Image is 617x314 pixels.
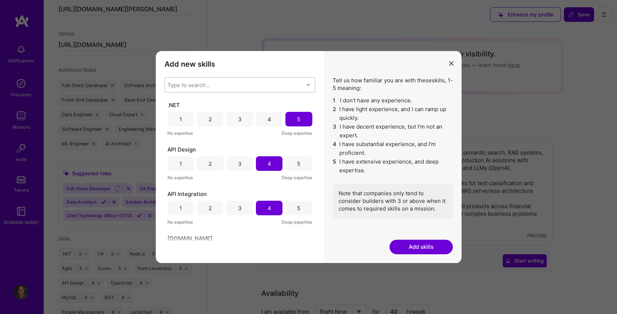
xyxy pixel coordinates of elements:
[179,160,182,168] div: 1
[167,101,180,109] span: .NET
[209,204,212,212] div: 2
[167,190,207,198] span: API Integration
[167,81,210,89] div: Type to search...
[297,160,300,168] div: 5
[156,51,462,263] div: modal
[449,61,454,66] i: icon Close
[306,83,310,87] i: icon Chevron
[238,160,242,168] div: 3
[297,204,300,212] div: 5
[179,115,182,123] div: 1
[167,146,196,153] span: API Design
[238,115,242,123] div: 3
[167,235,213,242] span: [DOMAIN_NAME]
[333,105,453,122] li: I have light experience, and I can ramp up quickly.
[209,160,212,168] div: 2
[167,174,193,181] span: No expertise
[179,204,182,212] div: 1
[282,174,312,181] span: Deep expertise
[282,218,312,226] span: Deep expertise
[333,122,453,140] li: I have decent experience, but I'm not an expert.
[333,140,453,157] li: I have substantial experience, and I’m proficient.
[333,140,337,157] span: 4
[238,204,242,212] div: 3
[333,76,453,218] div: Tell us how familiar you are with these skills , 1-5 meaning:
[333,122,337,140] span: 3
[167,218,193,226] span: No expertise
[268,160,271,168] div: 4
[165,60,315,68] h3: Add new skills
[209,115,212,123] div: 2
[333,96,453,105] li: I don't have any experience.
[389,240,453,254] button: Add skills
[167,129,193,137] span: No expertise
[268,204,271,212] div: 4
[333,184,453,218] div: Note that companies only tend to consider builders with 3 or above when it comes to required skil...
[297,115,300,123] div: 5
[333,157,453,175] li: I have extensive experience, and deep expertise.
[333,157,337,175] span: 5
[282,129,312,137] span: Deep expertise
[268,115,271,123] div: 4
[333,105,337,122] span: 2
[333,96,337,105] span: 1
